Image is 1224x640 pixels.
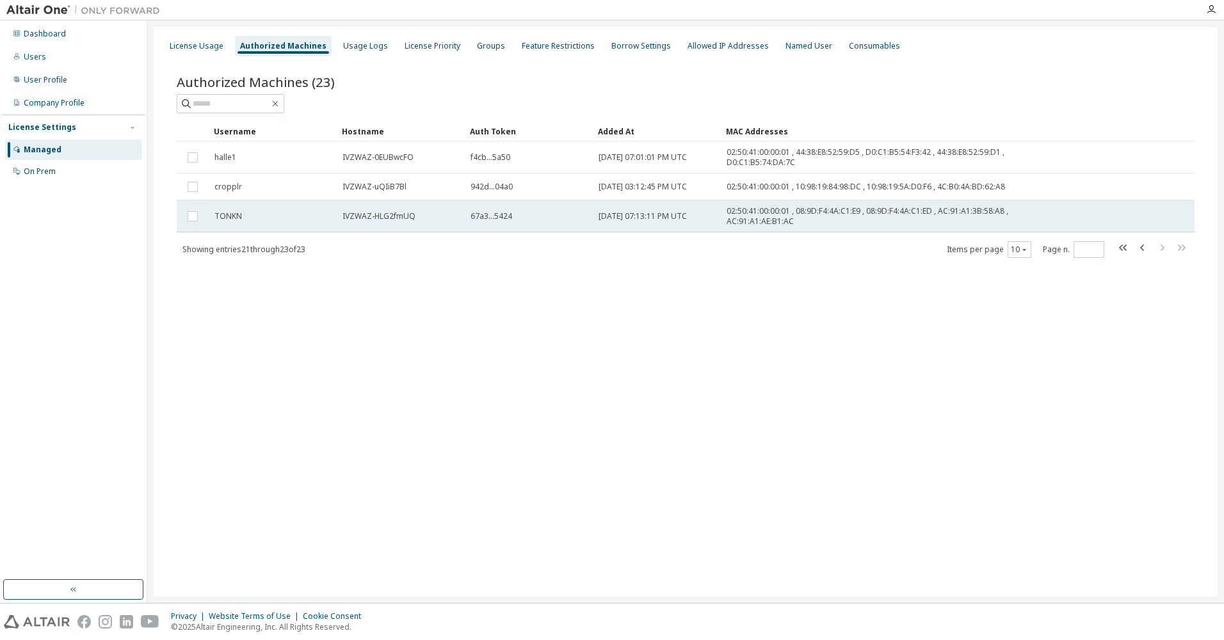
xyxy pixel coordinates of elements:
span: Items per page [947,241,1031,258]
span: [DATE] 07:13:11 PM UTC [599,211,687,221]
span: [DATE] 07:01:01 PM UTC [599,152,687,163]
span: IVZWAZ-HLG2fmUQ [342,211,415,221]
div: Hostname [342,121,460,141]
span: cropplr [214,182,242,192]
div: Named User [785,41,832,51]
div: Groups [477,41,505,51]
div: Dashboard [24,29,66,39]
span: Page n. [1043,241,1104,258]
div: Authorized Machines [240,41,326,51]
img: Altair One [6,4,166,17]
div: License Usage [170,41,223,51]
div: Users [24,52,46,62]
span: IVZWAZ-0EUBwcFO [342,152,414,163]
span: 02:50:41:00:00:01 , 10:98:19:84:98:DC , 10:98:19:5A:D0:F6 , 4C:B0:4A:BD:62:A8 [727,182,1005,192]
button: 10 [1011,244,1028,255]
span: TONKN [214,211,242,221]
div: Allowed IP Addresses [688,41,769,51]
span: f4cb...5a50 [471,152,510,163]
img: linkedin.svg [120,615,133,628]
div: MAC Addresses [726,121,1064,141]
span: halle1 [214,152,236,163]
span: Authorized Machines (23) [177,73,335,91]
span: [DATE] 03:12:45 PM UTC [599,182,687,192]
span: 67a3...5424 [471,211,512,221]
div: On Prem [24,166,56,177]
div: Auth Token [470,121,588,141]
div: Website Terms of Use [209,611,303,621]
div: License Priority [405,41,460,51]
div: Privacy [171,611,209,621]
span: 02:50:41:00:00:01 , 44:38:E8:52:59:D5 , D0:C1:B5:54:F3:42 , 44:38:E8:52:59:D1 , D0:C1:B5:74:DA:7C [727,147,1063,168]
span: Showing entries 21 through 23 of 23 [182,244,305,255]
p: © 2025 Altair Engineering, Inc. All Rights Reserved. [171,621,369,632]
div: User Profile [24,75,67,85]
div: Usage Logs [343,41,388,51]
img: altair_logo.svg [4,615,70,628]
div: Feature Restrictions [522,41,595,51]
img: youtube.svg [141,615,159,628]
div: Consumables [849,41,900,51]
img: facebook.svg [77,615,91,628]
div: Borrow Settings [611,41,671,51]
div: Username [214,121,332,141]
div: Managed [24,145,61,155]
span: 942d...04a0 [471,182,513,192]
div: License Settings [8,122,76,132]
span: IVZWAZ-uQIiB7Bl [342,182,407,192]
img: instagram.svg [99,615,112,628]
div: Company Profile [24,98,85,108]
div: Added At [598,121,716,141]
span: 02:50:41:00:00:01 , 08:9D:F4:4A:C1:E9 , 08:9D:F4:4A:C1:ED , AC:91:A1:3B:58:A8 , AC:91:A1:AE:B1:AC [727,206,1063,227]
div: Cookie Consent [303,611,369,621]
